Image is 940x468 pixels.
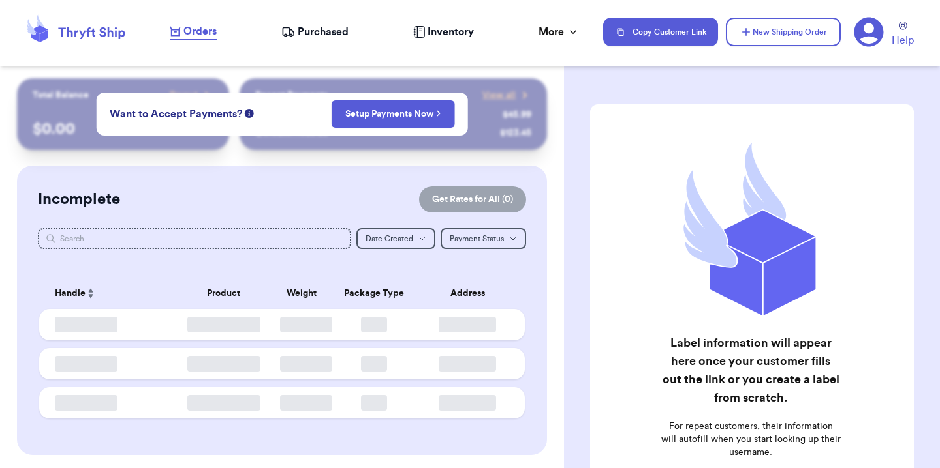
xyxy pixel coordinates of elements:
[892,33,914,48] span: Help
[170,89,198,102] span: Payout
[55,287,86,300] span: Handle
[38,189,120,210] h2: Incomplete
[170,89,213,102] a: Payout
[419,186,526,212] button: Get Rates for All (0)
[332,100,455,128] button: Setup Payments Now
[441,228,526,249] button: Payment Status
[726,18,841,46] button: New Shipping Order
[500,126,531,139] div: $ 123.45
[298,24,349,40] span: Purchased
[175,278,272,309] th: Product
[86,285,96,301] button: Sort ascending
[603,18,718,46] button: Copy Customer Link
[366,235,413,242] span: Date Created
[255,89,328,102] p: Recent Payments
[503,108,531,121] div: $ 45.99
[281,24,349,40] a: Purchased
[482,89,516,102] span: View all
[413,24,474,40] a: Inventory
[330,278,418,309] th: Package Type
[345,108,441,121] a: Setup Payments Now
[33,119,213,139] p: $ 0.00
[661,334,841,407] h2: Label information will appear here once your customer fills out the link or you create a label fr...
[272,278,330,309] th: Weight
[482,89,531,102] a: View all
[892,22,914,48] a: Help
[110,106,242,122] span: Want to Accept Payments?
[539,24,580,40] div: More
[183,23,217,39] span: Orders
[450,235,504,242] span: Payment Status
[38,228,351,249] input: Search
[33,89,89,102] p: Total Balance
[170,23,217,40] a: Orders
[428,24,474,40] span: Inventory
[661,420,841,459] p: For repeat customers, their information will autofill when you start looking up their username.
[356,228,435,249] button: Date Created
[418,278,525,309] th: Address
